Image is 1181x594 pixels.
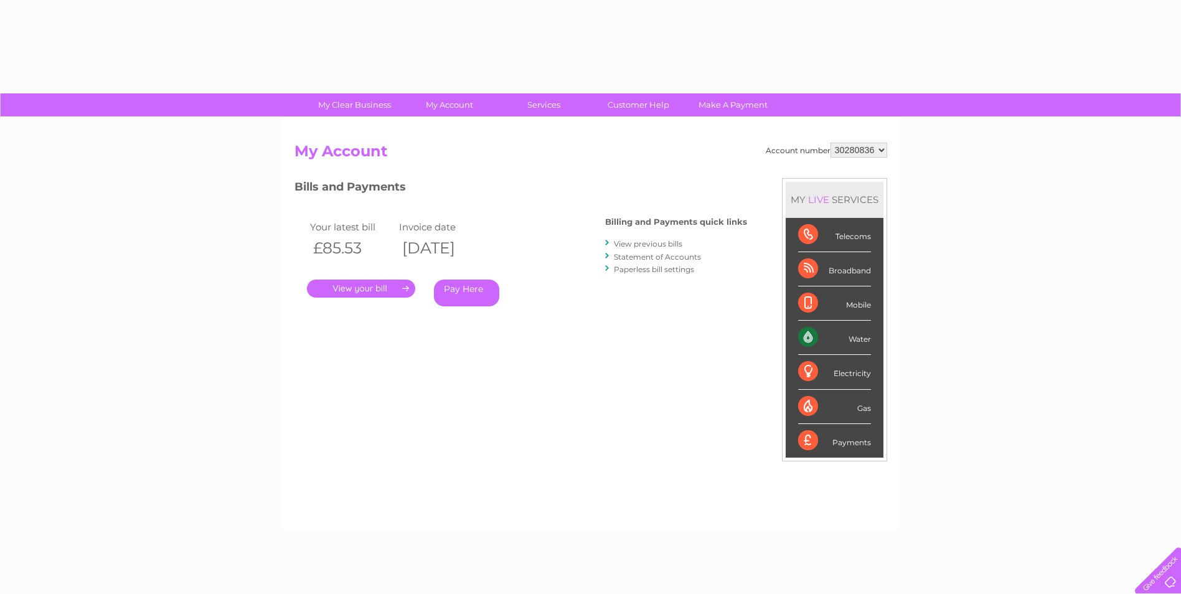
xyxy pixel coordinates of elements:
td: Your latest bill [307,219,397,235]
div: Electricity [798,355,871,389]
a: My Clear Business [303,93,406,116]
div: Account number [766,143,887,158]
a: Make A Payment [682,93,784,116]
div: Mobile [798,286,871,321]
a: My Account [398,93,501,116]
div: LIVE [806,194,832,205]
div: Telecoms [798,218,871,252]
div: Broadband [798,252,871,286]
h3: Bills and Payments [294,178,747,200]
a: Pay Here [434,280,499,306]
div: Water [798,321,871,355]
td: Invoice date [396,219,486,235]
div: MY SERVICES [786,182,883,217]
a: . [307,280,415,298]
div: Gas [798,390,871,424]
h2: My Account [294,143,887,166]
a: Statement of Accounts [614,252,701,262]
a: View previous bills [614,239,682,248]
div: Payments [798,424,871,458]
a: Services [492,93,595,116]
h4: Billing and Payments quick links [605,217,747,227]
a: Customer Help [587,93,690,116]
th: [DATE] [396,235,486,261]
a: Paperless bill settings [614,265,694,274]
th: £85.53 [307,235,397,261]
